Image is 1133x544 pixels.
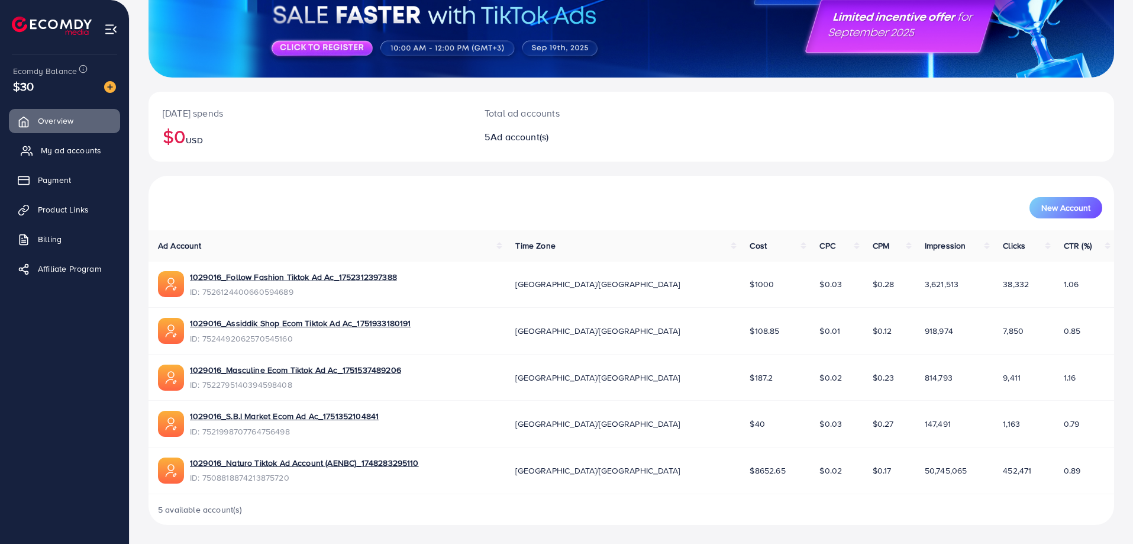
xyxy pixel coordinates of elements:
[38,204,89,215] span: Product Links
[1003,465,1031,477] span: 452,471
[1083,491,1124,535] iframe: Chat
[190,410,379,422] a: 1029016_S.B.I Market Ecom Ad Ac_1751352104841
[1029,197,1102,218] button: New Account
[13,65,77,77] span: Ecomdy Balance
[186,134,202,146] span: USD
[158,240,202,252] span: Ad Account
[819,372,842,384] span: $0.02
[158,411,184,437] img: ic-ads-acc.e4c84228.svg
[819,465,842,477] span: $0.02
[1003,240,1025,252] span: Clicks
[873,240,889,252] span: CPM
[9,139,120,162] a: My ad accounts
[925,372,953,384] span: 814,793
[1064,278,1079,290] span: 1.06
[12,17,92,35] img: logo
[819,278,842,290] span: $0.03
[158,504,243,516] span: 5 available account(s)
[819,418,842,430] span: $0.03
[190,364,401,376] a: 1029016_Masculine Ecom Tiktok Ad Ac_1751537489206
[515,372,680,384] span: [GEOGRAPHIC_DATA]/[GEOGRAPHIC_DATA]
[163,125,456,147] h2: $0
[158,318,184,344] img: ic-ads-acc.e4c84228.svg
[819,240,835,252] span: CPC
[925,278,958,290] span: 3,621,513
[1003,325,1024,337] span: 7,850
[925,325,953,337] span: 918,974
[13,78,34,95] span: $30
[190,286,397,298] span: ID: 7526124400660594689
[38,174,71,186] span: Payment
[485,106,698,120] p: Total ad accounts
[1003,278,1029,290] span: 38,332
[515,465,680,477] span: [GEOGRAPHIC_DATA]/[GEOGRAPHIC_DATA]
[1064,240,1092,252] span: CTR (%)
[1064,372,1076,384] span: 1.16
[104,22,118,36] img: menu
[515,418,680,430] span: [GEOGRAPHIC_DATA]/[GEOGRAPHIC_DATA]
[750,278,774,290] span: $1000
[873,278,895,290] span: $0.28
[515,278,680,290] span: [GEOGRAPHIC_DATA]/[GEOGRAPHIC_DATA]
[158,365,184,391] img: ic-ads-acc.e4c84228.svg
[38,263,101,275] span: Affiliate Program
[9,168,120,192] a: Payment
[750,240,767,252] span: Cost
[873,418,894,430] span: $0.27
[515,325,680,337] span: [GEOGRAPHIC_DATA]/[GEOGRAPHIC_DATA]
[819,325,840,337] span: $0.01
[158,458,184,484] img: ic-ads-acc.e4c84228.svg
[873,372,895,384] span: $0.23
[190,457,419,469] a: 1029016_Naturo Tiktok Ad Account (AENBC)_1748283295110
[750,418,764,430] span: $40
[158,271,184,297] img: ic-ads-acc.e4c84228.svg
[925,418,951,430] span: 147,491
[190,333,411,345] span: ID: 7524492062570545160
[1041,204,1090,212] span: New Account
[490,130,548,143] span: Ad account(s)
[41,144,101,156] span: My ad accounts
[485,131,698,143] h2: 5
[9,257,120,281] a: Affiliate Program
[9,198,120,221] a: Product Links
[1064,418,1080,430] span: 0.79
[104,81,116,93] img: image
[1003,372,1021,384] span: 9,411
[750,465,785,477] span: $8652.65
[750,325,779,337] span: $108.85
[190,379,401,391] span: ID: 7522795140394598408
[1003,418,1020,430] span: 1,163
[190,271,397,283] a: 1029016_Follow Fashion Tiktok Ad Ac_1752312397388
[190,426,379,437] span: ID: 7521998707764756498
[9,227,120,251] a: Billing
[190,317,411,329] a: 1029016_Assiddik Shop Ecom Tiktok Ad Ac_1751933180191
[925,240,966,252] span: Impression
[750,372,773,384] span: $187.2
[190,472,419,484] span: ID: 7508818874213875720
[873,325,892,337] span: $0.12
[9,109,120,133] a: Overview
[163,106,456,120] p: [DATE] spends
[1064,325,1081,337] span: 0.85
[38,233,62,245] span: Billing
[1064,465,1081,477] span: 0.89
[38,115,73,127] span: Overview
[925,465,967,477] span: 50,745,065
[515,240,555,252] span: Time Zone
[873,465,892,477] span: $0.17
